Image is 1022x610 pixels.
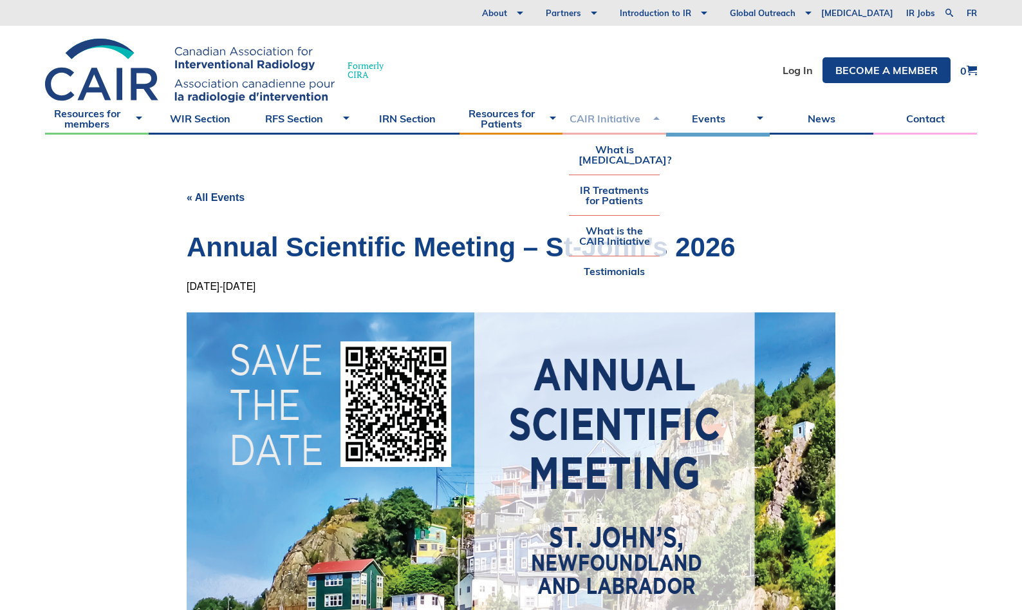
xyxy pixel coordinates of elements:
[770,102,873,135] a: News
[562,102,666,135] a: CAIR Initiative
[460,102,563,135] a: Resources for Patients
[45,39,396,102] a: FormerlyCIRA
[967,9,977,17] a: fr
[666,102,770,135] a: Events
[223,281,256,292] span: [DATE]
[252,102,356,135] a: RFS Section
[45,102,149,135] a: Resources for members
[960,65,977,76] a: 0
[569,256,660,286] a: Testimonials
[348,61,384,79] span: Formerly CIRA
[569,216,660,256] a: What is the CAIR Initiative
[569,175,660,215] a: IR Treatments for Patients
[356,102,460,135] a: IRN Section
[149,102,252,135] a: WIR Section
[822,57,951,83] a: Become a member
[187,281,256,292] div: -
[569,135,660,175] a: What is [MEDICAL_DATA]?
[873,102,977,135] a: Contact
[187,229,835,266] h1: Annual Scientific Meeting – St-John’s 2026
[187,192,245,203] a: « All Events
[187,281,219,292] span: [DATE]
[45,39,335,102] img: CIRA
[783,65,813,75] a: Log In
